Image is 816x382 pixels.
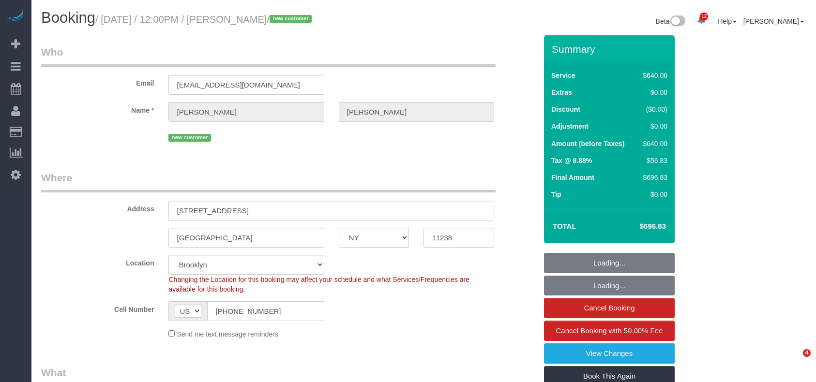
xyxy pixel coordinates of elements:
[639,71,667,80] div: $640.00
[700,13,708,20] span: 12
[551,139,624,148] label: Amount (before Taxes)
[639,173,667,182] div: $696.83
[95,14,315,25] small: / [DATE] / 12:00PM / [PERSON_NAME]
[692,10,711,31] a: 12
[41,9,95,26] span: Booking
[551,104,580,114] label: Discount
[551,190,561,199] label: Tip
[168,102,324,122] input: First Name
[267,14,315,25] span: /
[544,298,675,318] a: Cancel Booking
[551,156,592,165] label: Tax @ 8.88%
[551,88,572,97] label: Extras
[6,10,25,23] img: Automaid Logo
[168,75,324,95] input: Email
[551,173,594,182] label: Final Amount
[552,44,670,55] h3: Summary
[168,134,211,142] span: new customer
[669,15,685,28] img: New interface
[639,88,667,97] div: $0.00
[556,326,663,335] span: Cancel Booking with 50.00% Fee
[168,276,469,293] span: Changing the Location for this booking may affect your schedule and what Services/Frequencies are...
[639,139,667,148] div: $640.00
[783,349,806,372] iframe: Intercom live chat
[544,343,675,364] a: View Changes
[639,190,667,199] div: $0.00
[611,222,666,231] h4: $696.83
[270,15,312,23] span: new customer
[551,71,575,80] label: Service
[168,228,324,248] input: City
[34,255,161,268] label: Location
[656,17,686,25] a: Beta
[544,321,675,341] a: Cancel Booking with 50.00% Fee
[639,156,667,165] div: $56.83
[639,104,667,114] div: ($0.00)
[34,201,161,214] label: Address
[339,102,494,122] input: Last Name
[639,121,667,131] div: $0.00
[34,75,161,88] label: Email
[718,17,737,25] a: Help
[743,17,804,25] a: [PERSON_NAME]
[207,301,324,321] input: Cell Number
[41,45,496,67] legend: Who
[553,222,576,230] strong: Total
[34,301,161,314] label: Cell Number
[803,349,811,357] span: 4
[177,330,278,338] span: Send me text message reminders
[34,102,161,115] label: Name *
[551,121,589,131] label: Adjustment
[41,171,496,192] legend: Where
[423,228,494,248] input: Zip Code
